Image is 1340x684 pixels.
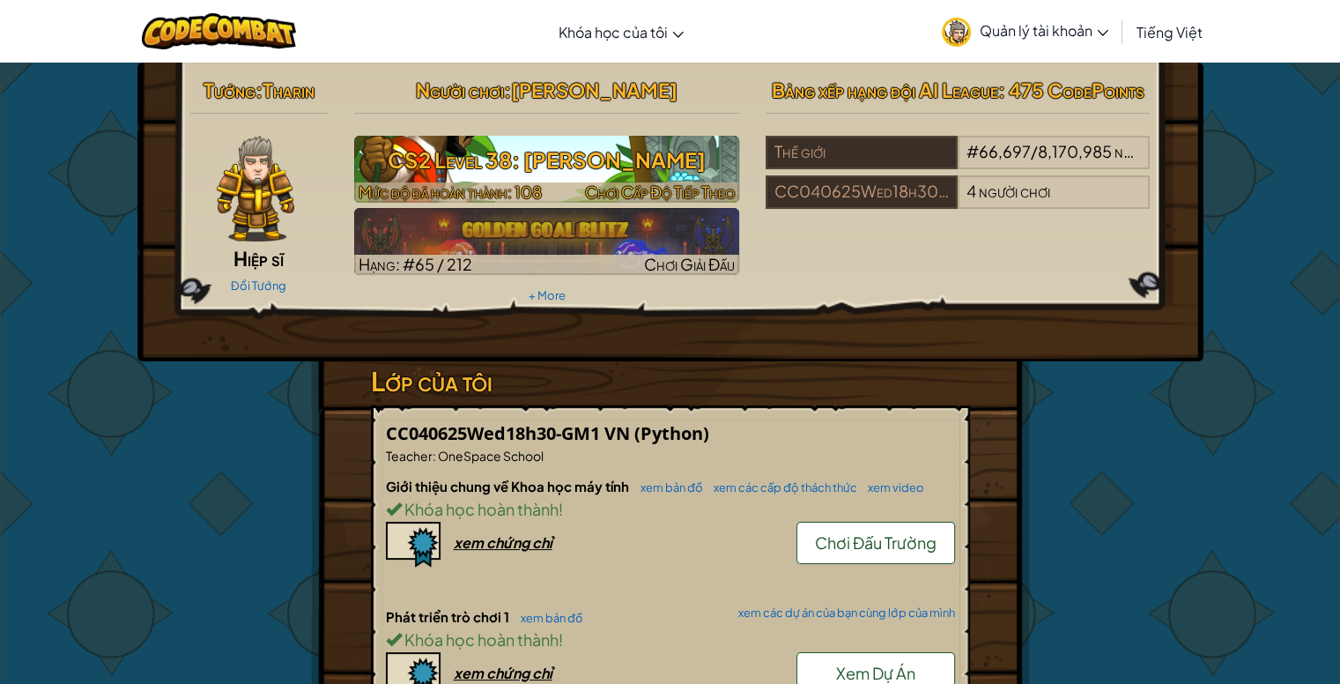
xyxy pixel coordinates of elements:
[1031,141,1038,161] span: /
[454,664,552,682] div: xem chứng chỉ
[766,175,958,209] div: CC040625Wed18h30-GM1 VN
[766,192,1151,212] a: CC040625Wed18h30-GM1 VN4người chơi
[980,21,1108,40] span: Quản lý tài khoản
[436,448,544,464] span: OneSpace School
[729,607,955,619] a: xem các dự án của bạn cùng lớp của mình
[772,78,998,102] span: Bảng xếp hạng đội AI League
[354,140,739,180] h3: CS2 Level 38: [PERSON_NAME]
[402,629,559,650] span: Khóa học hoàn thành
[354,136,739,203] img: CS2 Level 38: Hồn Ma Lăng Mộ
[386,421,634,445] span: CC040625Wed18h30-GM1 VN
[644,254,735,274] span: Chơi Giải Đấu
[766,152,1151,173] a: Thế giới#66,697/8,170,985người chơi
[528,288,565,302] a: + More
[402,499,559,519] span: Khóa học hoàn thành
[233,246,284,271] span: Hiệp sĩ
[454,533,552,552] div: xem chứng chỉ
[204,78,255,102] span: Tướng
[815,532,937,553] span: Chơi Đấu Trường
[1136,23,1203,41] span: Tiếng Việt
[354,208,739,275] img: Golden Goal
[255,78,263,102] span: :
[511,78,677,102] span: [PERSON_NAME]
[512,611,583,625] a: xem bản đồ
[859,480,924,494] a: xem video
[386,664,552,682] a: xem chứng chỉ
[263,78,315,102] span: Tharin
[142,13,296,49] img: CodeCombat logo
[504,78,511,102] span: :
[585,182,735,202] span: Chơi Cấp Độ Tiếp Theo
[705,480,857,494] a: xem các cấp độ thách thức
[766,136,958,169] div: Thế giới
[979,141,1031,161] span: 66,697
[979,181,1050,201] span: người chơi
[550,8,692,56] a: Khóa học của tôi
[359,182,542,202] span: Mức độ đã hoàn thành: 108
[559,23,668,41] span: Khóa học của tôi
[966,141,979,161] span: #
[386,522,440,568] img: certificate-icon.png
[386,478,632,494] span: Giới thiệu chung về Khoa học máy tính
[386,608,512,625] span: Phát triển trò chơi 1
[1128,8,1211,56] a: Tiếng Việt
[1114,141,1186,161] span: người chơi
[416,78,504,102] span: Người chơi
[231,279,286,293] a: Đổi Tướng
[217,136,294,242] img: knight-pose.png
[634,421,709,445] span: (Python)
[354,136,739,203] a: Chơi Cấp Độ Tiếp Theo
[942,18,971,47] img: avatar
[559,629,563,650] span: !
[933,4,1117,59] a: Quản lý tài khoản
[836,663,915,683] span: Xem Dự Án
[632,480,703,494] a: xem bản đồ
[966,181,976,201] span: 4
[386,448,433,464] span: Teacher
[433,448,436,464] span: :
[371,361,970,401] h3: Lớp của tôi
[559,499,563,519] span: !
[359,254,472,274] span: Hạng: #65 / 212
[386,533,552,552] a: xem chứng chỉ
[354,208,739,275] a: Hạng: #65 / 212Chơi Giải Đấu
[1038,141,1112,161] span: 8,170,985
[998,78,1144,102] span: : 475 CodePoints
